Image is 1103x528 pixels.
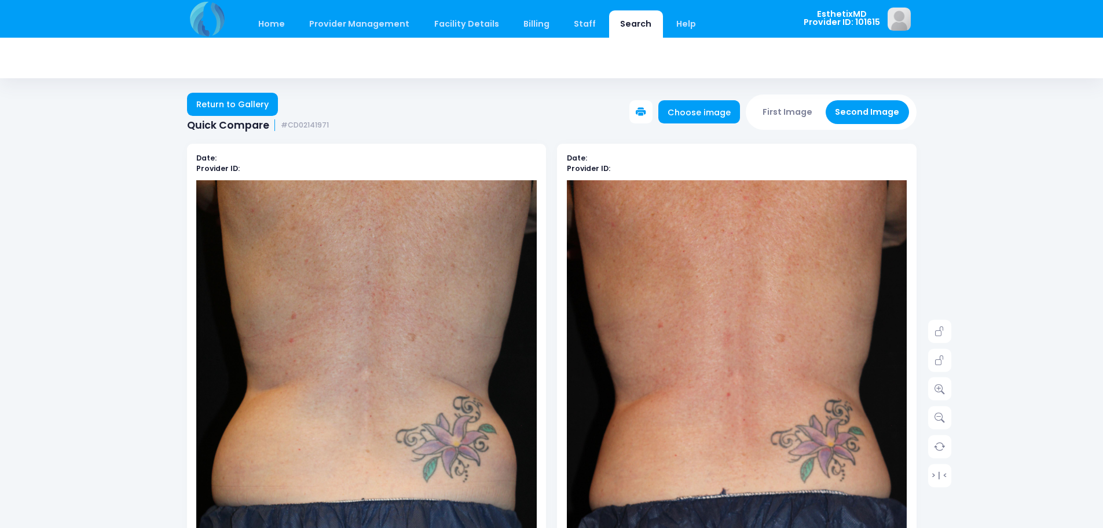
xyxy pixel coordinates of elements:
[423,10,510,38] a: Facility Details
[196,163,240,173] b: Provider ID:
[512,10,560,38] a: Billing
[928,464,951,487] a: > | <
[665,10,707,38] a: Help
[567,163,610,173] b: Provider ID:
[563,10,607,38] a: Staff
[247,10,296,38] a: Home
[609,10,663,38] a: Search
[196,153,217,163] b: Date:
[804,10,880,27] span: EsthetixMD Provider ID: 101615
[826,100,909,124] button: Second Image
[281,121,329,130] small: #CD02141971
[753,100,822,124] button: First Image
[658,100,741,123] a: Choose image
[567,153,587,163] b: Date:
[888,8,911,31] img: image
[187,93,279,116] a: Return to Gallery
[187,119,269,132] span: Quick Compare
[298,10,421,38] a: Provider Management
